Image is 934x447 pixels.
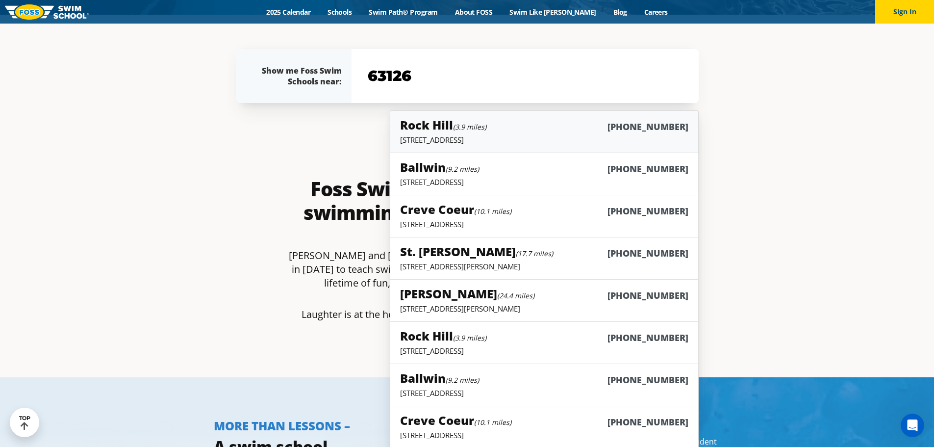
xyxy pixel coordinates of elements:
h6: [PHONE_NUMBER] [607,374,688,386]
p: [STREET_ADDRESS] [400,219,688,229]
h6: [PHONE_NUMBER] [607,416,688,428]
h5: Ballwin [400,370,479,386]
a: About FOSS [446,7,501,17]
h6: [PHONE_NUMBER] [607,121,688,133]
a: St. [PERSON_NAME](17.7 miles)[PHONE_NUMBER][STREET_ADDRESS][PERSON_NAME] [390,237,698,280]
h6: [PHONE_NUMBER] [607,247,688,260]
small: (9.2 miles) [446,375,479,385]
a: 2025 Calendar [258,7,319,17]
a: Rock Hill(3.9 miles)[PHONE_NUMBER][STREET_ADDRESS] [390,110,698,153]
h6: [PHONE_NUMBER] [607,163,688,175]
small: (3.9 miles) [453,122,486,131]
h6: [PHONE_NUMBER] [607,289,688,302]
a: Schools [319,7,360,17]
small: (9.2 miles) [446,164,479,174]
p: [STREET_ADDRESS][PERSON_NAME] [400,304,688,314]
a: Creve Coeur(10.1 miles)[PHONE_NUMBER][STREET_ADDRESS] [390,195,698,237]
iframe: Intercom live chat [901,414,924,437]
h5: Rock Hill [400,328,486,344]
img: FOSS Swim School Logo [5,4,89,20]
h6: [PHONE_NUMBER] [607,332,688,344]
a: Swim Like [PERSON_NAME] [501,7,605,17]
p: [STREET_ADDRESS] [400,177,688,187]
h5: [PERSON_NAME] [400,286,534,302]
a: Swim Path® Program [360,7,446,17]
p: [STREET_ADDRESS][PERSON_NAME] [400,262,688,271]
small: (17.7 miles) [516,249,553,258]
h5: Creve Coeur [400,412,511,428]
small: (24.4 miles) [497,291,534,300]
p: [STREET_ADDRESS] [400,135,688,145]
a: [PERSON_NAME](24.4 miles)[PHONE_NUMBER][STREET_ADDRESS][PERSON_NAME] [390,279,698,322]
input: YOUR ZIP CODE [365,62,685,90]
a: Ballwin(9.2 miles)[PHONE_NUMBER][STREET_ADDRESS] [390,153,698,195]
h5: Rock Hill [400,117,486,133]
h5: Ballwin [400,159,479,175]
div: TOP [19,415,30,430]
h6: [PHONE_NUMBER] [607,205,688,217]
a: Rock Hill(3.9 miles)[PHONE_NUMBER][STREET_ADDRESS] [390,321,698,364]
a: Blog [605,7,635,17]
p: [STREET_ADDRESS] [400,388,688,398]
small: (3.9 miles) [453,333,486,342]
div: Show me Foss Swim Schools near: [255,65,342,87]
h5: St. [PERSON_NAME] [400,243,553,260]
p: [STREET_ADDRESS] [400,430,688,440]
small: (10.1 miles) [474,207,511,216]
h5: Creve Coeur [400,201,511,217]
a: Ballwin(9.2 miles)[PHONE_NUMBER][STREET_ADDRESS] [390,364,698,406]
small: (10.1 miles) [474,418,511,427]
a: Careers [635,7,676,17]
p: [STREET_ADDRESS] [400,346,688,356]
span: MORE THAN LESSONS – [214,418,350,434]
